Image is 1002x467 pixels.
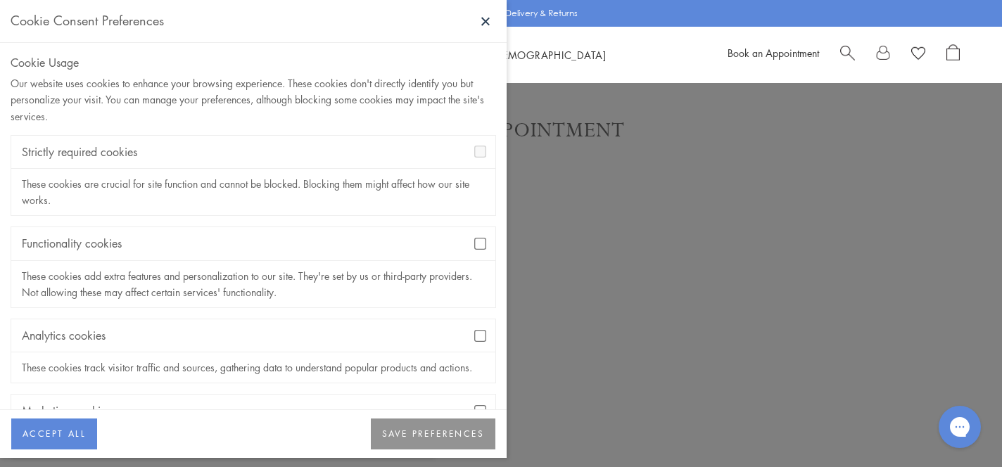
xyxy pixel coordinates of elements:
[11,395,495,428] div: Marketing cookies
[11,53,496,72] div: Cookie Usage
[840,44,855,65] a: Search
[911,44,925,65] a: View Wishlist
[11,352,495,383] div: These cookies track visitor traffic and sources, gathering data to understand popular products an...
[932,401,988,453] iframe: Gorgias live chat messenger
[946,44,960,65] a: Open Shopping Bag
[371,418,495,449] button: SAVE PREFERENCES
[11,75,496,124] div: Our website uses cookies to enhance your browsing experience. These cookies don't directly identi...
[434,48,607,62] a: World of [DEMOGRAPHIC_DATA]World of [DEMOGRAPHIC_DATA]
[728,46,819,60] a: Book an Appointment
[11,136,495,169] div: Strictly required cookies
[11,418,97,449] button: ACCEPT ALL
[11,319,495,352] div: Analytics cookies
[11,261,495,307] div: These cookies add extra features and personalization to our site. They're set by us or third-part...
[11,11,164,32] div: Cookie Consent Preferences
[11,169,495,215] div: These cookies are crucial for site function and cannot be blocked. Blocking them might affect how...
[11,227,495,260] div: Functionality cookies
